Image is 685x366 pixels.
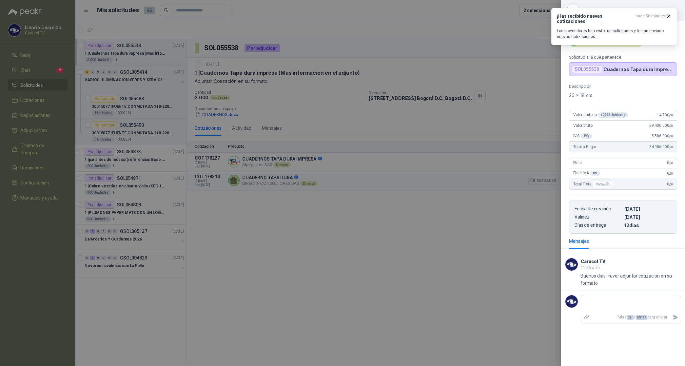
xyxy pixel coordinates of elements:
img: Company Logo [565,258,578,271]
span: 0 [667,161,673,165]
img: Company Logo [565,295,578,308]
h3: Caracol TV [581,260,605,263]
span: Ctrl [627,315,634,320]
p: Cuadernos Tapa dura impresa (Mas informacion en el adjunto) [603,67,674,72]
span: 5.586.000 [652,134,673,138]
button: Enviar [670,312,681,323]
p: Solicitud a la que pertenece [569,55,677,60]
span: 0 [667,182,673,186]
span: 29.400.000 [649,123,673,128]
span: ,00 [669,183,673,186]
span: ,00 [669,145,673,149]
h3: ¡Has recibido nuevas cotizaciones! [557,13,633,24]
button: ¡Has recibido nuevas cotizaciones!hace 56 minutos Los proveedores han visto tus solicitudes y te ... [551,8,677,45]
span: Valor unitario [573,112,628,118]
p: [DATE] [624,214,672,220]
p: Validez [575,214,622,220]
span: ENTER [636,315,647,320]
span: Total Flete [573,180,614,188]
div: 0 % [590,171,600,176]
div: SOL055538 [572,65,602,73]
p: 12 dias [624,222,672,228]
p: Días de entrega [575,222,622,228]
div: Incluido [593,180,612,188]
span: IVA [573,133,592,139]
div: COT178314 [582,5,677,16]
span: 0 [667,171,673,176]
span: ,00 [669,161,673,165]
span: Total a Pagar [573,144,596,149]
div: 19 % [581,133,593,139]
p: Fecha de creación [575,206,622,212]
span: Valor bruto [573,123,592,128]
span: hace 56 minutos [636,13,666,24]
span: 14.700 [657,113,673,117]
span: Flete [573,161,582,165]
p: [DATE] [624,206,672,212]
p: Los proveedores han visto tus solicitudes y te han enviado nuevas cotizaciones. [557,28,672,40]
span: ,00 [669,134,673,138]
div: x 2000 Unidades [598,112,628,118]
span: ,00 [669,113,673,117]
span: 34.986.000 [649,144,673,149]
p: Buenos dias, Favor adjuntar cotizacion en su formato [580,272,681,287]
label: Adjuntar archivos [581,312,592,323]
span: Flete IVA [573,171,600,176]
div: Mensajes [569,238,589,245]
p: Descripción [569,84,677,89]
p: Pulsa + para enviar [592,312,670,323]
button: Close [569,7,577,14]
span: 11:36 a. m. [581,265,601,270]
span: ,00 [669,124,673,127]
p: 26 x 18 cm [569,91,677,99]
span: ,00 [669,172,673,175]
